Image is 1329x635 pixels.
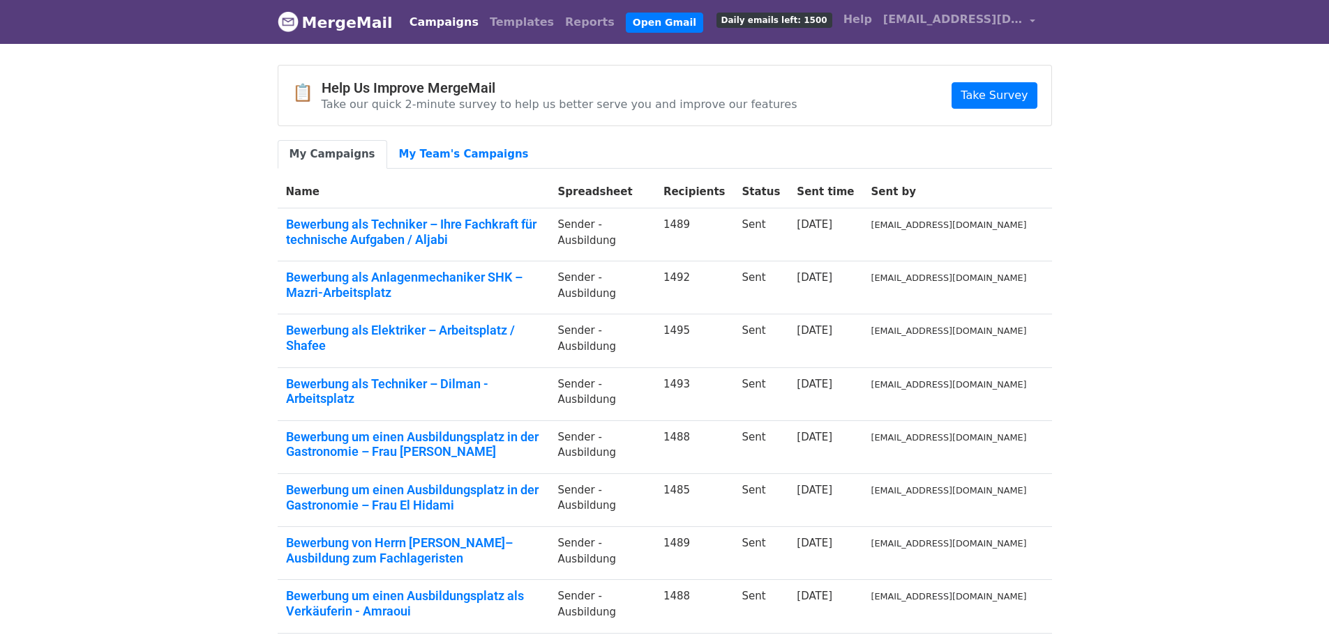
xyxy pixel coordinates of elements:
[655,580,734,633] td: 1488
[286,376,541,406] a: Bewerbung als Techniker – Dilman -Arbeitsplatz
[733,420,788,473] td: Sent
[484,8,560,36] a: Templates
[278,140,387,169] a: My Campaigns
[404,8,484,36] a: Campaigns
[797,271,832,284] a: [DATE]
[711,6,838,33] a: Daily emails left: 1500
[733,261,788,314] td: Sent
[286,429,541,459] a: Bewerbung um einen Ausbildungsplatz in der Gastronomie – Frau [PERSON_NAME]
[871,326,1027,336] small: [EMAIL_ADDRESS][DOMAIN_NAME]
[883,11,1023,28] span: [EMAIL_ADDRESS][DOMAIN_NAME]
[655,420,734,473] td: 1488
[871,273,1027,283] small: [EMAIL_ADDRESS][DOMAIN_NAME]
[286,588,541,618] a: Bewerbung um einen Ausbildungsplatz als Verkäuferin - Amraoui
[655,314,734,367] td: 1495
[550,208,655,261] td: Sender -Ausbildung
[292,83,322,103] span: 📋
[871,432,1027,443] small: [EMAIL_ADDRESS][DOMAIN_NAME]
[286,323,541,353] a: Bewerbung als Elektriker – Arbeitsplatz / Shafee
[278,176,550,208] th: Name
[871,379,1027,390] small: [EMAIL_ADDRESS][DOMAIN_NAME]
[286,535,541,565] a: Bewerbung von Herrn [PERSON_NAME]– Ausbildung zum Fachlageristen
[278,8,393,37] a: MergeMail
[560,8,620,36] a: Reports
[550,527,655,580] td: Sender -Ausbildung
[871,538,1027,549] small: [EMAIL_ADDRESS][DOMAIN_NAME]
[733,473,788,526] td: Sent
[286,270,541,300] a: Bewerbung als Anlagenmechaniker SHK – Mazri-Arbeitsplatz
[797,590,832,602] a: [DATE]
[838,6,878,33] a: Help
[1259,568,1329,635] iframe: Chat Widget
[550,261,655,314] td: Sender -Ausbildung
[871,485,1027,496] small: [EMAIL_ADDRESS][DOMAIN_NAME]
[655,367,734,420] td: 1493
[797,324,832,337] a: [DATE]
[655,208,734,261] td: 1489
[655,527,734,580] td: 1489
[286,482,541,512] a: Bewerbung um einen Ausbildungsplatz in der Gastronomie – Frau El Hidami
[788,176,862,208] th: Sent time
[278,11,299,32] img: MergeMail logo
[655,473,734,526] td: 1485
[550,314,655,367] td: Sender -Ausbildung
[387,140,541,169] a: My Team's Campaigns
[797,431,832,443] a: [DATE]
[733,314,788,367] td: Sent
[655,261,734,314] td: 1492
[550,580,655,633] td: Sender -Ausbildung
[550,176,655,208] th: Spreadsheet
[733,208,788,261] td: Sent
[733,580,788,633] td: Sent
[550,473,655,526] td: Sender -Ausbildung
[733,367,788,420] td: Sent
[550,420,655,473] td: Sender -Ausbildung
[655,176,734,208] th: Recipients
[871,591,1027,602] small: [EMAIL_ADDRESS][DOMAIN_NAME]
[863,176,1035,208] th: Sent by
[626,13,703,33] a: Open Gmail
[871,220,1027,230] small: [EMAIL_ADDRESS][DOMAIN_NAME]
[952,82,1037,109] a: Take Survey
[322,79,797,96] h4: Help Us Improve MergeMail
[797,484,832,496] a: [DATE]
[797,537,832,549] a: [DATE]
[797,218,832,231] a: [DATE]
[550,367,655,420] td: Sender -Ausbildung
[733,527,788,580] td: Sent
[797,378,832,390] a: [DATE]
[733,176,788,208] th: Status
[716,13,832,28] span: Daily emails left: 1500
[878,6,1041,38] a: [EMAIL_ADDRESS][DOMAIN_NAME]
[322,97,797,112] p: Take our quick 2-minute survey to help us better serve you and improve our features
[286,217,541,247] a: Bewerbung als Techniker – Ihre Fachkraft für technische Aufgaben / Aljabi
